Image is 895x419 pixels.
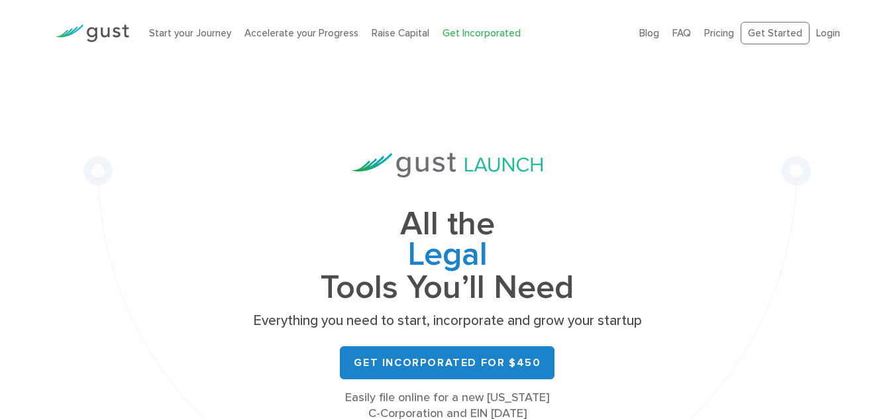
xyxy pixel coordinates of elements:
a: Accelerate your Progress [244,27,358,39]
a: Get Started [741,22,810,45]
p: Everything you need to start, incorporate and grow your startup [248,312,646,330]
a: Login [816,27,840,39]
h1: All the Tools You’ll Need [248,209,646,303]
a: Blog [639,27,659,39]
a: FAQ [672,27,691,39]
a: Start your Journey [149,27,231,39]
a: Get Incorporated for $450 [340,346,554,379]
img: Gust Launch Logo [352,153,543,177]
a: Get Incorporated [443,27,521,39]
img: Gust Logo [55,24,129,42]
a: Pricing [704,27,734,39]
a: Raise Capital [372,27,429,39]
span: Legal [248,240,646,273]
